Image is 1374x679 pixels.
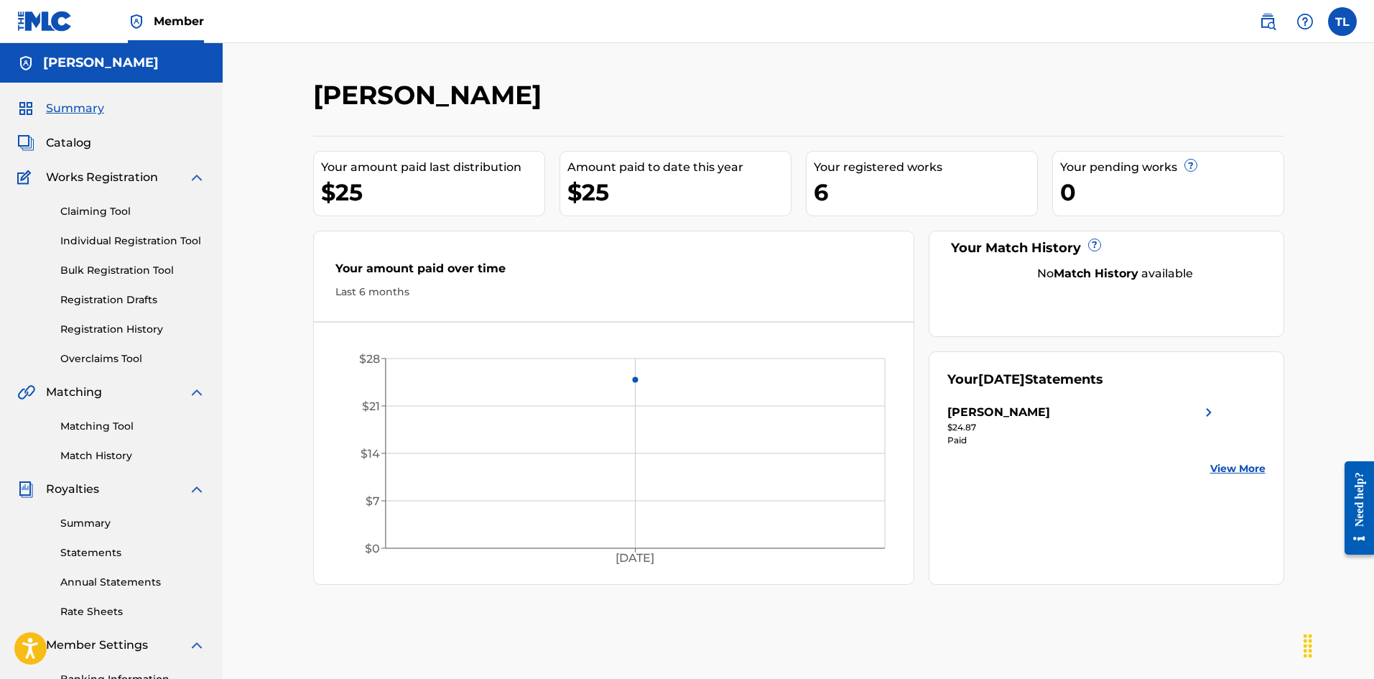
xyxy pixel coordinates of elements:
span: Catalog [46,134,91,152]
span: [DATE] [978,371,1025,387]
div: Amount paid to date this year [567,159,791,176]
a: Claiming Tool [60,204,205,219]
a: View More [1210,461,1266,476]
span: ? [1089,239,1100,251]
img: Works Registration [17,169,36,186]
tspan: $21 [361,399,379,413]
div: Drag [1296,624,1319,668]
tspan: $14 [360,447,379,461]
iframe: Resource Center [1334,451,1374,566]
div: Help [1291,7,1319,36]
div: Your amount paid over time [335,260,893,285]
img: Accounts [17,55,34,72]
div: Paid [947,434,1217,447]
div: User Menu [1328,7,1357,36]
a: Statements [60,545,205,560]
a: SummarySummary [17,100,104,117]
img: expand [188,384,205,401]
h5: TREYLON LEWIS [43,55,159,71]
img: MLC Logo [17,11,73,32]
h2: [PERSON_NAME] [313,79,549,111]
tspan: $28 [358,352,379,366]
div: Your pending works [1060,159,1284,176]
a: Bulk Registration Tool [60,263,205,278]
iframe: Chat Widget [1302,610,1374,679]
div: No available [965,265,1266,282]
img: Catalog [17,134,34,152]
tspan: $0 [364,542,379,555]
div: Your registered works [814,159,1037,176]
a: Registration History [60,322,205,337]
tspan: [DATE] [616,552,654,565]
strong: Match History [1054,267,1138,280]
tspan: $7 [365,494,379,508]
a: [PERSON_NAME]right chevron icon$24.87Paid [947,404,1217,447]
span: ? [1185,160,1197,171]
a: CatalogCatalog [17,134,91,152]
div: $25 [567,176,791,208]
span: Works Registration [46,169,158,186]
img: Royalties [17,481,34,498]
div: $25 [321,176,544,208]
span: Royalties [46,481,99,498]
span: Matching [46,384,102,401]
a: Overclaims Tool [60,351,205,366]
span: Summary [46,100,104,117]
div: Your amount paid last distribution [321,159,544,176]
span: Member [154,13,204,29]
img: expand [188,169,205,186]
img: expand [188,481,205,498]
img: Top Rightsholder [128,13,145,30]
div: [PERSON_NAME] [947,404,1050,421]
a: Individual Registration Tool [60,234,205,249]
img: expand [188,637,205,654]
div: 0 [1060,176,1284,208]
img: search [1259,13,1276,30]
div: Your Statements [947,370,1103,389]
a: Matching Tool [60,419,205,434]
img: Summary [17,100,34,117]
img: Matching [17,384,35,401]
div: $24.87 [947,421,1217,434]
div: Last 6 months [335,285,893,300]
a: Registration Drafts [60,292,205,308]
a: Annual Statements [60,575,205,590]
img: help [1296,13,1314,30]
a: Match History [60,448,205,463]
span: Member Settings [46,637,148,654]
div: 6 [814,176,1037,208]
div: Your Match History [947,239,1266,258]
a: Summary [60,516,205,531]
a: Rate Sheets [60,604,205,619]
a: Public Search [1253,7,1282,36]
img: right chevron icon [1200,404,1217,421]
img: Member Settings [17,637,34,654]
